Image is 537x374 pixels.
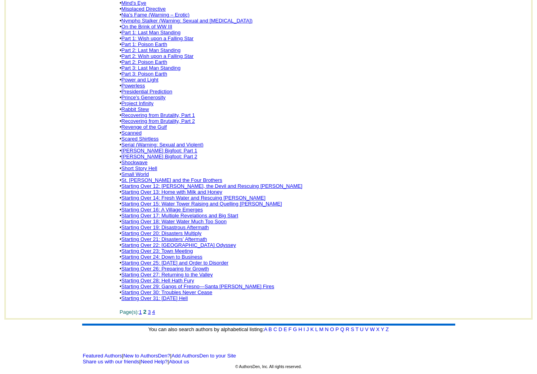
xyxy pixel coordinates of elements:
a: [PERSON_NAME] Bigfoot: Part 2 [121,154,197,159]
font: • [120,94,166,100]
a: Share us with our friends [83,359,140,365]
font: • [120,89,172,94]
a: Starting Over 18: Water Water Much Too Soon [121,218,227,224]
font: • [120,266,209,272]
font: • [120,100,153,106]
font: • [120,118,195,124]
a: Part 2: Wish upon a Falling Star [121,53,194,59]
a: Starting Over 15: Water Tower Raising and Quelling [PERSON_NAME] [121,201,282,207]
a: V [365,326,369,332]
font: • [120,148,197,154]
a: Prince's Generosity [121,94,166,100]
a: 4 [152,309,155,315]
a: Starting Over 23: Town Meeting [121,248,193,254]
a: Starting Over 29: Gangs of Fresno—Santa [PERSON_NAME] Fires [121,283,274,289]
a: Presidential Prediction [121,89,172,94]
a: Recovering from Brutality, Part 2 [121,118,195,124]
font: © AuthorsDen, Inc. All rights reserved. [235,365,302,369]
a: New to AuthorsDen? [123,353,170,359]
font: • [120,142,203,148]
font: • [120,224,209,230]
a: Starting Over 21: Disasters’ Aftermath [121,236,207,242]
font: • [120,106,149,112]
a: Nia’s Fame (Warning – Erotic) [121,12,189,18]
font: • [120,201,282,207]
font: • [120,24,172,30]
font: • [120,283,274,289]
font: • [120,218,226,224]
a: W [370,326,375,332]
a: Starting Over 19: Disastrous Aftermath [121,224,209,230]
a: Y [381,326,384,332]
a: C [273,326,277,332]
a: F [289,326,292,332]
a: Revenge of the Gulf [121,124,167,130]
a: B [268,326,272,332]
a: Nympho Stalker (Warning: Sexual and [MEDICAL_DATA]) [121,18,253,24]
a: Need Help? [141,359,168,365]
font: • [120,159,147,165]
font: • [120,83,145,89]
font: • [120,30,180,35]
font: • [120,236,207,242]
a: Scared Shirtless [121,136,159,142]
a: Part 2: Last Man Standing [121,47,180,53]
a: Scanned [121,130,142,136]
a: T [355,326,359,332]
a: Part 3: Poison Earth [121,71,167,77]
font: • [120,242,236,248]
font: • [120,272,213,278]
a: Starting Over 25: [DATE] and Order to Disorder [121,260,228,266]
a: Part 1: Last Man Standing [121,30,180,35]
a: Starting Over 26: Preparing for Growth [121,266,209,272]
font: • [120,230,201,236]
a: Starting Over 12: [PERSON_NAME], the Devil and Rescuing [PERSON_NAME] [121,183,302,189]
a: Starting Over 22: [GEOGRAPHIC_DATA] Odyssey [121,242,236,248]
font: • [120,35,193,41]
a: S [351,326,354,332]
a: Starting Over 20: Disasters Multiply [121,230,202,236]
a: N [325,326,329,332]
font: • [120,195,265,201]
font: • [120,207,203,213]
font: • [120,165,157,171]
font: • [120,260,228,266]
a: Serial (Warning: Sexual and Violent) [121,142,204,148]
a: K [310,326,314,332]
a: Shockwave [121,159,147,165]
font: You can also search authors by alphabetical listing: [148,326,389,332]
font: • [120,41,167,47]
a: H [298,326,302,332]
a: Add AuthorsDen to your Site [171,353,236,359]
a: G [293,326,297,332]
font: • [120,136,158,142]
a: Powerless [121,83,145,89]
font: • [120,124,167,130]
font: • [120,254,202,260]
a: A [264,326,267,332]
a: I [303,326,305,332]
a: Z [386,326,389,332]
a: Featured Authors [83,353,122,359]
a: Q [340,326,344,332]
font: • [120,77,158,83]
a: M [319,326,324,332]
font: • [120,154,197,159]
a: Part 1: Wish upon a Falling Star [121,35,194,41]
a: X [376,326,380,332]
font: • [120,59,167,65]
a: Starting Over 17: Multiple Revelations and Big Start [121,213,238,218]
a: Part 3: Last Man Standing [121,65,180,71]
a: [PERSON_NAME] Bigfoot: Part 1 [121,148,197,154]
font: • [120,47,180,53]
font: | | | | [83,353,236,365]
font: • [120,289,212,295]
a: Part 2: Poison Earth [121,59,167,65]
a: Power and Light [121,77,158,83]
a: Starting Over 24: Down to Business [121,254,202,260]
font: • [120,278,194,283]
font: • [120,112,195,118]
a: On the Brink of WW III [121,24,172,30]
font: • [120,18,252,24]
a: About us [169,359,189,365]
